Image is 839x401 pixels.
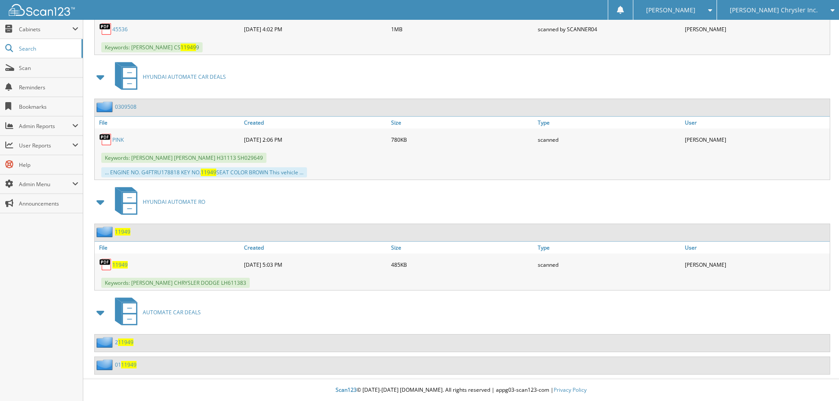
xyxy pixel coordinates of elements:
a: HYUNDAI AUTOMATE RO [110,184,205,219]
span: [PERSON_NAME] Chrysler Inc. [730,7,818,13]
span: Help [19,161,78,169]
div: ... ENGINE NO. G4FTRU178818 KEY NO. SEAT COLOR BROWN This vehicle ... [101,167,307,177]
div: [DATE] 5:03 PM [242,256,389,273]
span: Scan [19,64,78,72]
span: 11949 [121,361,137,368]
span: HYUNDAI AUTOMATE CAR DEALS [143,73,226,81]
span: Cabinets [19,26,72,33]
span: Keywords: [PERSON_NAME] [PERSON_NAME] H31113 SH029649 [101,153,266,163]
div: [DATE] 2:06 PM [242,131,389,148]
img: PDF.png [99,22,112,36]
a: Type [536,117,683,129]
span: Scan123 [336,386,357,394]
span: 11949 [118,338,133,346]
div: [PERSON_NAME] [683,256,830,273]
a: 11949 [115,228,130,235]
a: File [95,242,242,254]
img: PDF.png [99,258,112,271]
a: Created [242,242,389,254]
a: Type [536,242,683,254]
span: Keywords: [PERSON_NAME] CS 9 [101,42,203,52]
a: 211949 [115,338,133,346]
a: User [683,117,830,129]
span: Admin Reports [19,122,72,130]
span: AUTOMATE CAR DEALS [143,309,201,316]
a: Size [389,242,536,254]
span: Keywords: [PERSON_NAME] CHRYSLER DODGE LH611383 [101,278,250,288]
span: 11949 [201,169,216,176]
span: Admin Menu [19,180,72,188]
a: HYUNDAI AUTOMATE CAR DEALS [110,59,226,94]
div: 780KB [389,131,536,148]
a: 11949 [112,261,128,269]
a: 45536 [112,26,128,33]
div: 1MB [389,20,536,38]
div: [PERSON_NAME] [683,20,830,38]
span: 11949 [181,44,196,51]
a: Size [389,117,536,129]
a: 0309508 [115,103,137,110]
div: scanned [536,131,683,148]
span: User Reports [19,142,72,149]
div: 485KB [389,256,536,273]
iframe: Chat Widget [795,359,839,401]
span: Bookmarks [19,103,78,110]
a: Created [242,117,389,129]
a: AUTOMATE CAR DEALS [110,295,201,330]
div: scanned by SCANNER04 [536,20,683,38]
a: 0111949 [115,361,137,368]
a: Privacy Policy [554,386,587,394]
div: scanned [536,256,683,273]
div: [DATE] 4:02 PM [242,20,389,38]
img: folder2.png [96,359,115,370]
a: User [683,242,830,254]
a: PINK [112,136,124,143]
img: folder2.png [96,337,115,348]
span: Announcements [19,200,78,207]
div: © [DATE]-[DATE] [DOMAIN_NAME]. All rights reserved | appg03-scan123-com | [83,379,839,401]
div: [PERSON_NAME] [683,131,830,148]
img: PDF.png [99,133,112,146]
span: HYUNDAI AUTOMATE RO [143,198,205,206]
span: Search [19,45,77,52]
img: scan123-logo-white.svg [9,4,75,16]
img: folder2.png [96,226,115,237]
a: File [95,117,242,129]
img: folder2.png [96,101,115,112]
span: [PERSON_NAME] [646,7,695,13]
span: Reminders [19,84,78,91]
